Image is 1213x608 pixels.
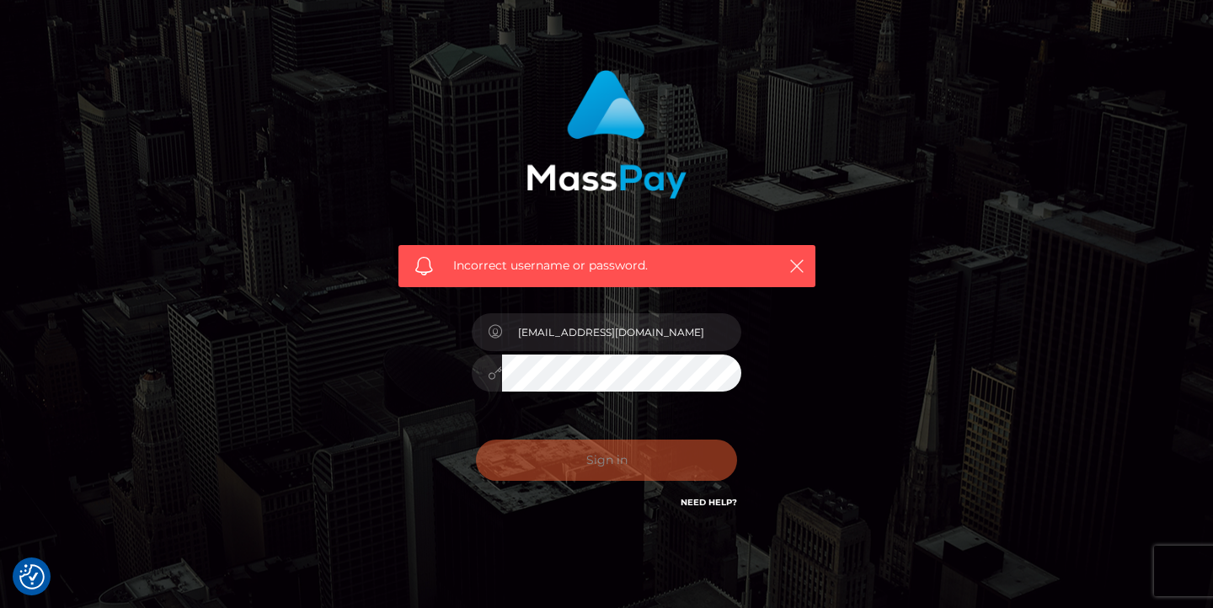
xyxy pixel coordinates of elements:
[502,313,741,351] input: Username...
[526,70,687,199] img: MassPay Login
[19,564,45,589] button: Consent Preferences
[453,257,761,275] span: Incorrect username or password.
[681,497,737,508] a: Need Help?
[19,564,45,589] img: Revisit consent button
